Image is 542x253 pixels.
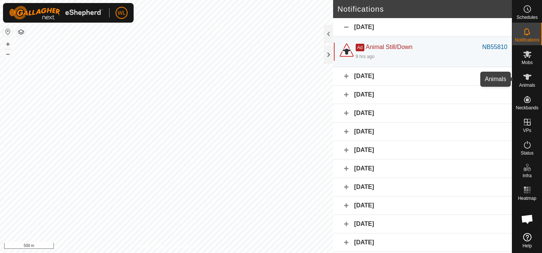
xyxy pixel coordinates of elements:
[338,5,496,14] h2: Notifications
[333,86,512,104] div: [DATE]
[366,44,413,50] span: Animal Still/Down
[523,128,531,133] span: VPs
[9,6,103,20] img: Gallagher Logo
[519,83,535,87] span: Animals
[174,243,196,250] a: Contact Us
[522,244,532,248] span: Help
[516,208,539,230] div: Open chat
[3,40,12,49] button: +
[333,18,512,37] div: [DATE]
[3,49,12,58] button: –
[515,38,539,42] span: Notifications
[333,196,512,215] div: [DATE]
[333,67,512,86] div: [DATE]
[3,27,12,36] button: Reset Map
[482,43,507,52] div: NB55810
[512,230,542,251] a: Help
[516,106,538,110] span: Neckbands
[137,243,165,250] a: Privacy Policy
[333,178,512,196] div: [DATE]
[521,151,533,155] span: Status
[356,53,375,60] div: 9 hrs ago
[333,215,512,233] div: [DATE]
[356,44,364,51] span: Ad
[516,15,537,20] span: Schedules
[333,141,512,159] div: [DATE]
[333,104,512,123] div: [DATE]
[17,28,26,37] button: Map Layers
[518,196,536,201] span: Heatmap
[522,60,533,65] span: Mobs
[333,159,512,178] div: [DATE]
[118,9,126,17] span: WL
[522,173,531,178] span: Infra
[333,123,512,141] div: [DATE]
[333,233,512,252] div: [DATE]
